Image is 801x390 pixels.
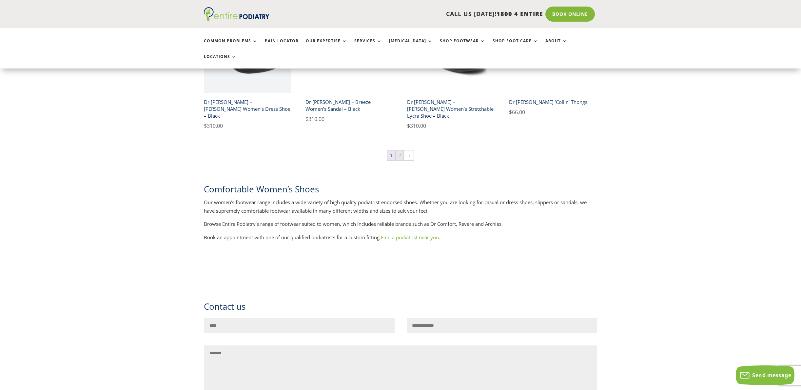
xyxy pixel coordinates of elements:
a: Book Online [545,7,595,22]
h2: Dr [PERSON_NAME] ‘Collin’ Thongs [509,96,596,108]
span: Page 1 [387,150,395,160]
bdi: 310.00 [204,122,223,129]
h3: Contact us [204,301,597,318]
a: Shop Foot Care [493,39,538,53]
a: Pain Locator [265,39,299,53]
a: Entire Podiatry [204,16,269,22]
p: CALL US [DATE]! [295,10,543,18]
h2: Comfortable Women’s Shoes [204,183,597,198]
a: Page 2 [396,150,403,160]
nav: Product Pagination [204,150,597,164]
a: Our Expertise [306,39,347,53]
button: Send message [736,365,794,385]
p: Browse Entire Podiatry’s range of footwear suited to women, which includes reliable brands such a... [204,220,597,233]
span: $ [305,115,308,123]
a: Locations [204,54,237,68]
a: Find a podiatrist near you [381,234,439,241]
span: $ [509,108,512,116]
span: Send message [752,372,791,379]
h2: Dr [PERSON_NAME] – [PERSON_NAME] Women’s Dress Shoe – Black [204,96,291,122]
span: 1800 4 ENTIRE [497,10,543,18]
a: About [545,39,567,53]
a: Common Problems [204,39,258,53]
img: logo (1) [204,7,269,21]
span: $ [407,122,410,129]
p: Our women’s footwear range includes a wide variety of high quality podiatrist-endorsed shoes. Whe... [204,198,597,220]
bdi: 66.00 [509,108,525,116]
span: $ [204,122,207,129]
h2: Dr [PERSON_NAME] – [PERSON_NAME] Women’s Stretchable Lycra Shoe – Black [407,96,494,122]
a: Shop Footwear [440,39,485,53]
h2: Dr [PERSON_NAME] – Breeze Women’s Sandal – Black [305,96,392,115]
a: Services [354,39,382,53]
bdi: 310.00 [407,122,426,129]
bdi: 310.00 [305,115,324,123]
p: Book an appointment with one of our qualified podiatrists for a custom fitting. . [204,233,597,242]
a: [MEDICAL_DATA] [389,39,433,53]
a: → [404,150,414,160]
